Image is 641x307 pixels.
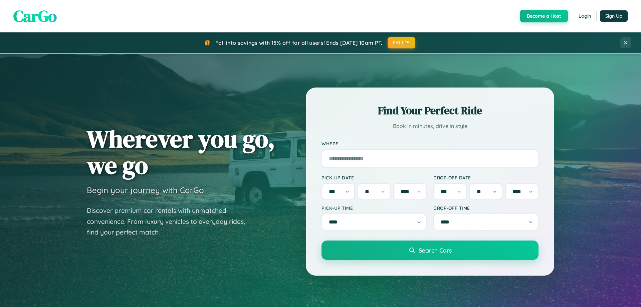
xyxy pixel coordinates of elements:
h1: Wherever you go, we go [87,126,275,178]
p: Book in minutes, drive in style [322,121,539,131]
button: Search Cars [322,241,539,260]
h2: Find Your Perfect Ride [322,103,539,118]
label: Drop-off Time [433,205,539,211]
button: Become a Host [520,10,568,22]
span: Fall into savings with 15% off for all users! Ends [DATE] 10am PT. [215,39,383,46]
button: Login [573,10,597,22]
h3: Begin your journey with CarGo [87,185,204,195]
button: Sign Up [600,10,628,22]
label: Drop-off Date [433,175,539,180]
span: Search Cars [419,247,452,254]
button: FALL15 [388,37,416,48]
label: Pick-up Date [322,175,427,180]
label: Pick-up Time [322,205,427,211]
label: Where [322,141,539,147]
p: Discover premium car rentals with unmatched convenience. From luxury vehicles to everyday rides, ... [87,205,254,238]
span: CarGo [13,5,57,27]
